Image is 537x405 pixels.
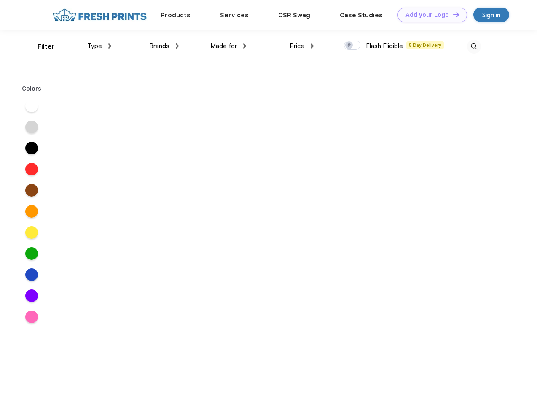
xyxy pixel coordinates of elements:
img: dropdown.png [243,43,246,49]
div: Sign in [482,10,500,20]
span: Made for [210,42,237,50]
img: fo%20logo%202.webp [50,8,149,22]
a: Sign in [473,8,509,22]
div: Add your Logo [405,11,449,19]
a: Products [161,11,191,19]
img: DT [453,12,459,17]
img: dropdown.png [176,43,179,49]
span: Flash Eligible [366,42,403,50]
img: desktop_search.svg [467,40,481,54]
img: dropdown.png [108,43,111,49]
div: Filter [38,42,55,51]
span: Brands [149,42,169,50]
div: Colors [16,84,48,93]
img: dropdown.png [311,43,314,49]
span: Price [290,42,304,50]
span: Type [87,42,102,50]
span: 5 Day Delivery [406,41,444,49]
a: CSR Swag [278,11,310,19]
a: Services [220,11,249,19]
